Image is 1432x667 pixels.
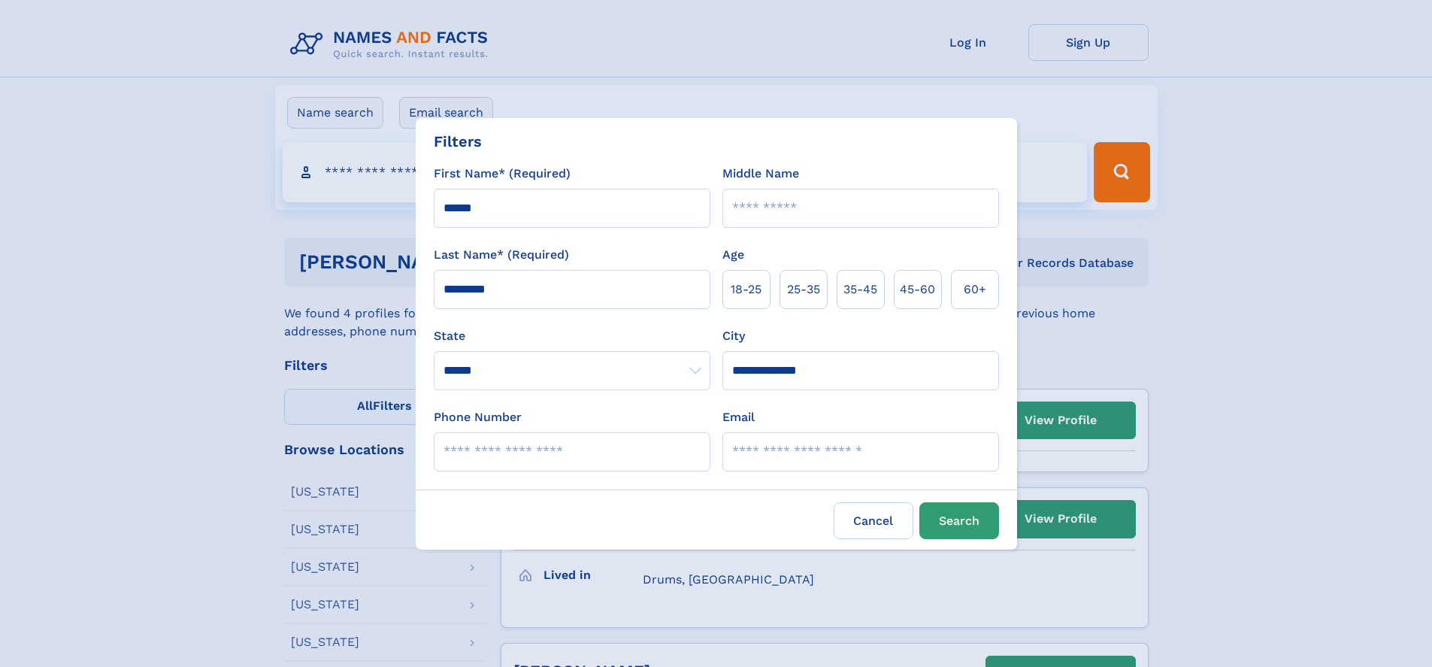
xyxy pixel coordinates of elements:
label: Email [722,408,755,426]
label: Age [722,246,744,264]
span: 25‑35 [787,280,820,299]
div: Filters [434,130,482,153]
span: 35‑45 [843,280,877,299]
span: 60+ [964,280,986,299]
span: 45‑60 [900,280,935,299]
label: First Name* (Required) [434,165,571,183]
label: Cancel [834,502,913,539]
label: State [434,327,710,345]
span: 18‑25 [731,280,761,299]
label: Middle Name [722,165,799,183]
label: Last Name* (Required) [434,246,569,264]
label: City [722,327,745,345]
button: Search [919,502,999,539]
label: Phone Number [434,408,522,426]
